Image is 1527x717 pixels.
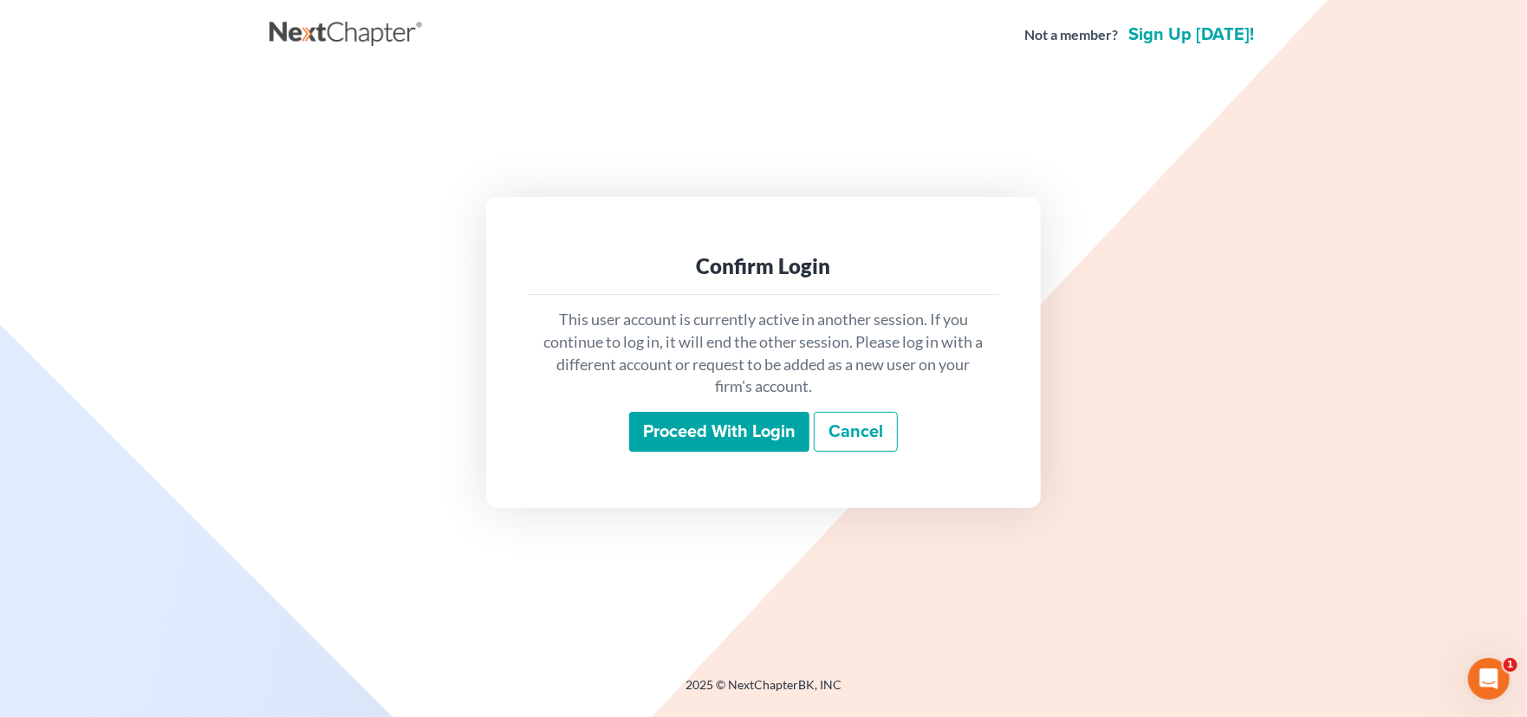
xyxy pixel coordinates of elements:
strong: Not a member? [1024,25,1118,45]
input: Proceed with login [629,412,809,452]
a: Cancel [814,412,898,452]
div: Confirm Login [542,252,985,280]
div: 2025 © NextChapterBK, INC [270,676,1257,707]
iframe: Intercom live chat [1468,658,1510,700]
a: Sign up [DATE]! [1125,26,1257,43]
span: 1 [1504,658,1517,672]
p: This user account is currently active in another session. If you continue to log in, it will end ... [542,309,985,398]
